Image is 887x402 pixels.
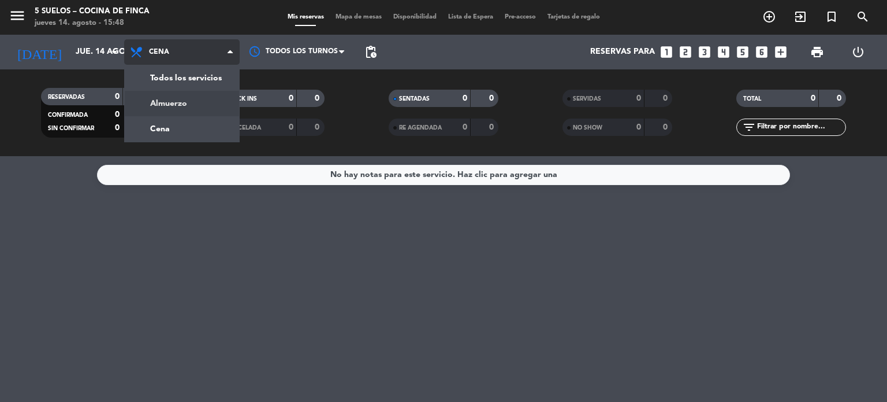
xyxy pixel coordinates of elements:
[762,10,776,24] i: add_circle_outline
[48,126,94,131] span: SIN CONFIRMAR
[107,45,121,59] i: arrow_drop_down
[663,94,670,102] strong: 0
[115,110,120,119] strong: 0
[735,45,750,60] i: looks_5
[837,94,844,102] strong: 0
[573,125,602,131] span: NO SHOW
[125,91,239,116] a: Almuerzo
[125,116,239,142] a: Cena
[35,17,150,29] div: jueves 14. agosto - 15:48
[399,96,430,102] span: SENTADAS
[856,10,870,24] i: search
[225,125,261,131] span: CANCELADA
[489,94,496,102] strong: 0
[810,45,824,59] span: print
[289,123,293,131] strong: 0
[387,14,442,20] span: Disponibilidad
[742,120,756,134] i: filter_list
[35,6,150,17] div: 5 SUELOS – COCINA DE FINCA
[851,45,865,59] i: power_settings_new
[149,48,169,56] span: Cena
[442,14,499,20] span: Lista de Espera
[573,96,601,102] span: SERVIDAS
[716,45,731,60] i: looks_4
[48,94,85,100] span: RESERVADAS
[115,124,120,132] strong: 0
[793,10,807,24] i: exit_to_app
[773,45,788,60] i: add_box
[678,45,693,60] i: looks_two
[463,94,467,102] strong: 0
[754,45,769,60] i: looks_6
[315,123,322,131] strong: 0
[542,14,606,20] span: Tarjetas de regalo
[697,45,712,60] i: looks_3
[9,39,70,65] i: [DATE]
[825,10,838,24] i: turned_in_not
[289,94,293,102] strong: 0
[636,123,641,131] strong: 0
[48,112,88,118] span: CONFIRMADA
[743,96,761,102] span: TOTAL
[811,94,815,102] strong: 0
[636,94,641,102] strong: 0
[282,14,330,20] span: Mis reservas
[330,168,557,182] div: No hay notas para este servicio. Haz clic para agregar una
[399,125,442,131] span: RE AGENDADA
[499,14,542,20] span: Pre-acceso
[659,45,674,60] i: looks_one
[364,45,378,59] span: pending_actions
[9,7,26,24] i: menu
[125,65,239,91] a: Todos los servicios
[663,123,670,131] strong: 0
[115,93,120,101] strong: 0
[756,121,845,134] input: Filtrar por nombre...
[590,47,655,57] span: Reservas para
[463,123,467,131] strong: 0
[315,94,322,102] strong: 0
[489,123,496,131] strong: 0
[225,96,257,102] span: CHECK INS
[330,14,387,20] span: Mapa de mesas
[837,35,878,69] div: LOG OUT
